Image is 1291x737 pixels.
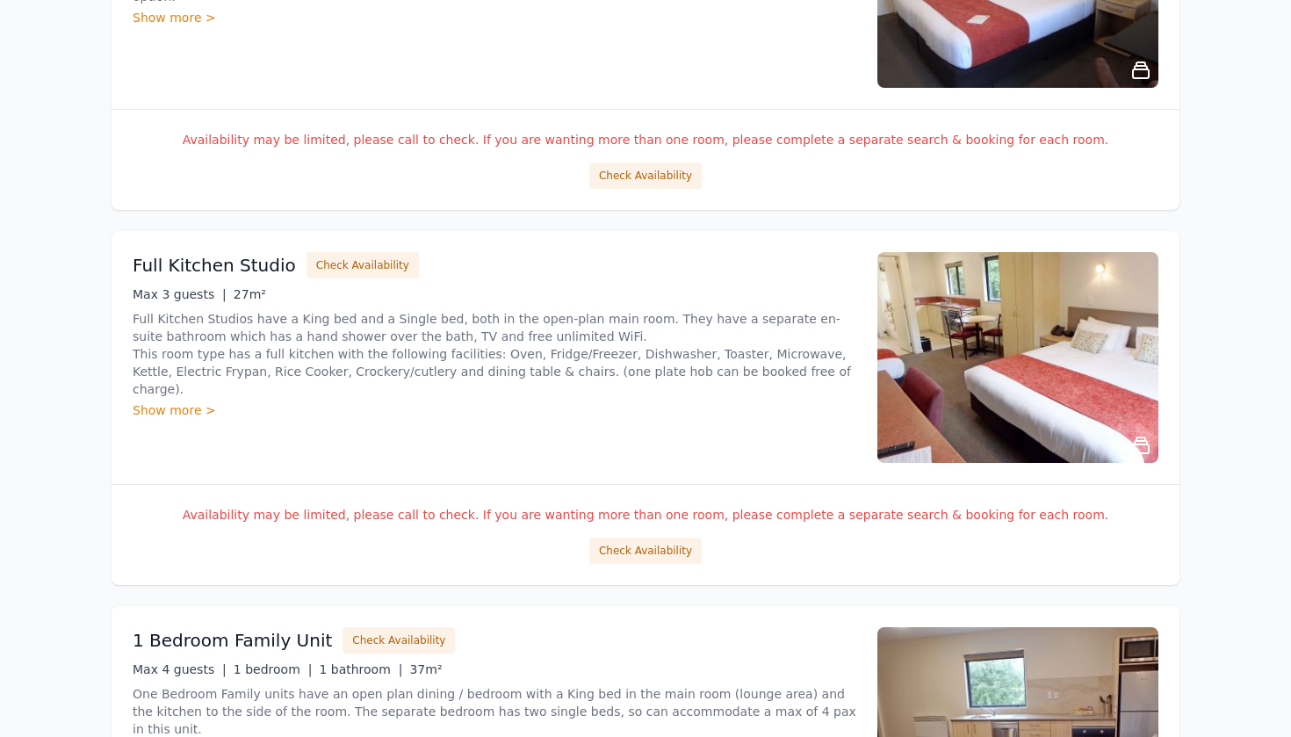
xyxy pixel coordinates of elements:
button: Check Availability [589,163,702,189]
p: Availability may be limited, please call to check. If you are wanting more than one room, please ... [133,131,1158,148]
button: Check Availability [307,252,419,278]
div: Show more > [133,9,856,26]
span: 37m² [409,662,442,676]
span: 27m² [234,287,266,301]
button: Check Availability [343,627,455,654]
span: Max 3 guests | [133,287,227,301]
h3: Full Kitchen Studio [133,253,296,278]
h3: 1 Bedroom Family Unit [133,628,332,653]
span: 1 bathroom | [319,662,402,676]
button: Check Availability [589,538,702,564]
span: 1 bedroom | [234,662,313,676]
p: Availability may be limited, please call to check. If you are wanting more than one room, please ... [133,506,1158,524]
span: Max 4 guests | [133,662,227,676]
div: Show more > [133,401,856,419]
p: Full Kitchen Studios have a King bed and a Single bed, both in the open-plan main room. They have... [133,310,856,398]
